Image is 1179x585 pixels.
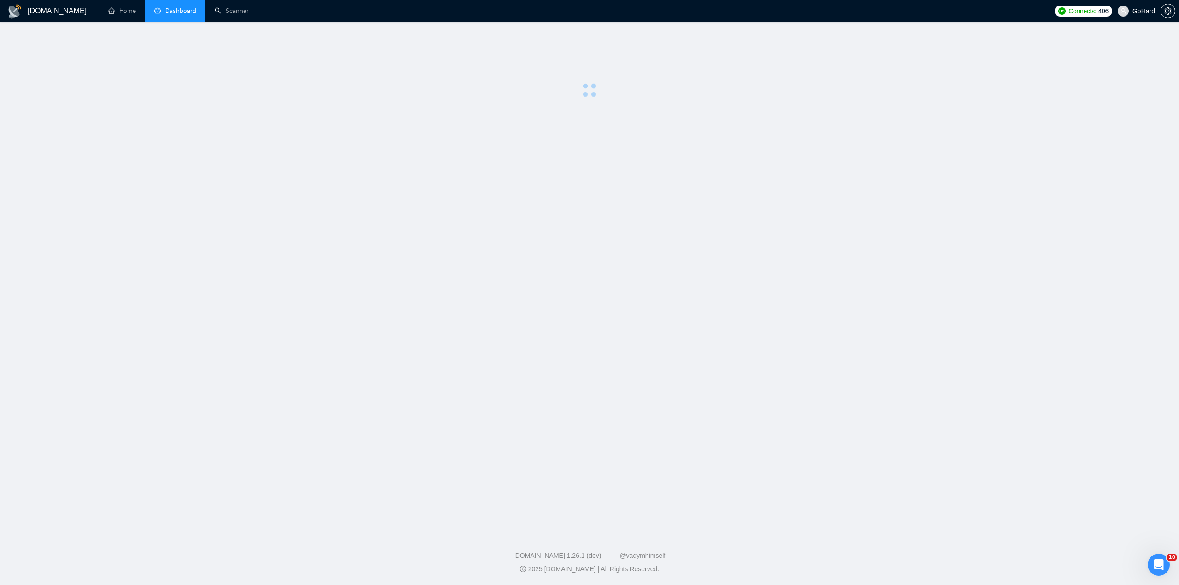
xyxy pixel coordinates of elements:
span: copyright [520,566,526,572]
span: Dashboard [165,7,196,15]
span: dashboard [154,7,161,14]
span: Connects: [1068,6,1096,16]
a: [DOMAIN_NAME] 1.26.1 (dev) [514,552,601,559]
div: 2025 [DOMAIN_NAME] | All Rights Reserved. [7,564,1172,574]
iframe: Intercom live chat [1148,554,1170,576]
span: 10 [1167,554,1177,561]
span: setting [1161,7,1175,15]
img: upwork-logo.png [1058,7,1066,15]
a: homeHome [108,7,136,15]
span: user [1120,8,1126,14]
a: @vadymhimself [619,552,665,559]
a: setting [1161,7,1175,15]
button: setting [1161,4,1175,18]
img: logo [7,4,22,19]
span: 406 [1098,6,1109,16]
a: searchScanner [215,7,249,15]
